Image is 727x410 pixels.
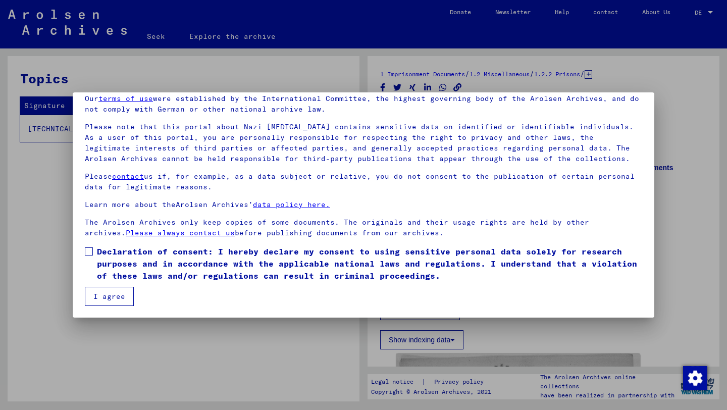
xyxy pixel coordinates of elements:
[253,200,330,209] a: data policy here.
[85,172,635,191] font: us if, for example, as a data subject or relative, you do not consent to the publication of certa...
[85,122,634,163] font: Please note that this portal about Nazi [MEDICAL_DATA] contains sensitive data on identified or i...
[176,200,253,209] font: Arolsen Archives’
[97,246,637,281] font: Declaration of consent: I hereby declare my consent to using sensitive personal data solely for r...
[85,287,134,306] button: I agree
[85,172,112,181] font: Please
[85,94,639,114] font: were established by the International Committee, the highest governing body of the Arolsen Archiv...
[112,172,144,181] a: contact
[683,366,707,390] img: Change consent
[85,218,589,237] font: The Arolsen Archives only keep copies of some documents. The originals and their usage rights are...
[93,292,125,301] font: I agree
[235,228,444,237] font: before publishing documents from our archives.
[98,94,153,103] a: terms of use
[126,228,235,237] a: Please always contact us
[85,200,176,209] font: Learn more about the
[85,94,98,103] font: Our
